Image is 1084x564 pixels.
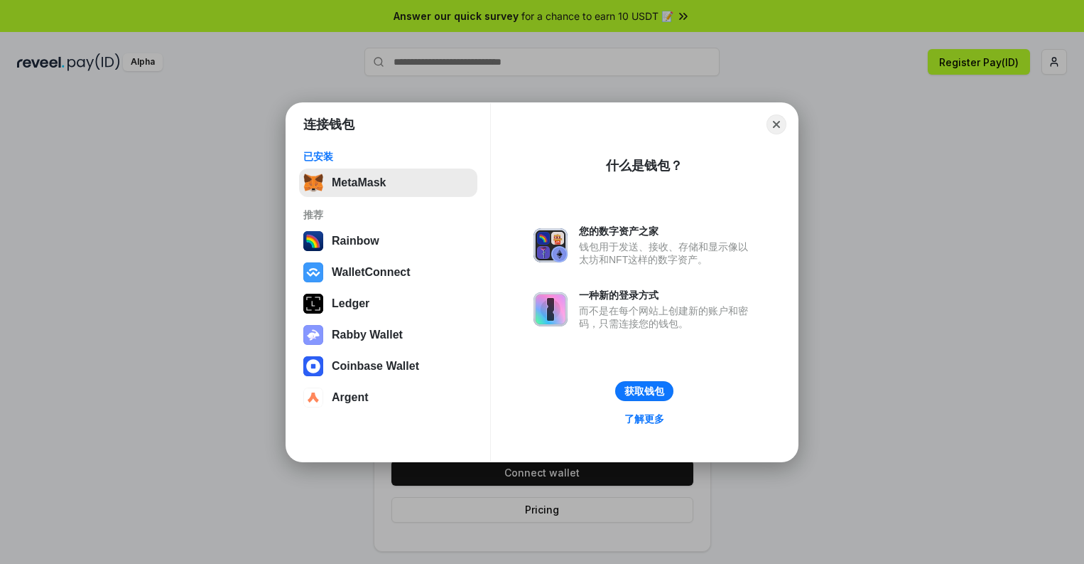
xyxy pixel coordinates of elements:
div: MetaMask [332,176,386,189]
div: Coinbase Wallet [332,360,419,373]
button: Close [766,115,786,134]
div: 推荐 [303,208,473,221]
img: svg+xml,%3Csvg%20width%3D%2228%22%20height%3D%2228%22%20viewBox%3D%220%200%2028%2028%22%20fill%3D... [303,356,323,376]
a: 了解更多 [616,410,673,428]
img: svg+xml,%3Csvg%20xmlns%3D%22http%3A%2F%2Fwww.w3.org%2F2000%2Fsvg%22%20fill%3D%22none%22%20viewBox... [533,228,568,262]
button: Rainbow [299,227,477,255]
div: Argent [332,391,369,404]
div: Rainbow [332,235,379,248]
button: WalletConnect [299,258,477,287]
div: 获取钱包 [624,385,664,398]
div: 已安装 [303,150,473,163]
button: Ledger [299,289,477,318]
img: svg+xml,%3Csvg%20xmlns%3D%22http%3A%2F%2Fwww.w3.org%2F2000%2Fsvg%22%20fill%3D%22none%22%20viewBox... [303,325,323,345]
button: MetaMask [299,169,477,197]
img: svg+xml,%3Csvg%20width%3D%2228%22%20height%3D%2228%22%20viewBox%3D%220%200%2028%2028%22%20fill%3D... [303,262,323,282]
div: 您的数字资产之家 [579,225,755,238]
img: svg+xml,%3Csvg%20xmlns%3D%22http%3A%2F%2Fwww.w3.org%2F2000%2Fsvg%22%20fill%3D%22none%22%20viewBox... [533,292,568,326]
div: 钱包用于发送、接收、存储和显示像以太坊和NFT这样的数字资产。 [579,240,755,266]
div: WalletConnect [332,266,411,279]
div: 一种新的登录方式 [579,289,755,302]
img: svg+xml,%3Csvg%20width%3D%22120%22%20height%3D%22120%22%20viewBox%3D%220%200%20120%20120%22%20fil... [303,231,323,251]
div: 而不是在每个网站上创建新的账户和密码，只需连接您的钱包。 [579,304,755,330]
img: svg+xml,%3Csvg%20width%3D%2228%22%20height%3D%2228%22%20viewBox%3D%220%200%2028%2028%22%20fill%3D... [303,388,323,408]
button: Argent [299,383,477,412]
div: Rabby Wallet [332,329,403,341]
div: 了解更多 [624,413,664,425]
h1: 连接钱包 [303,116,354,133]
div: 什么是钱包？ [606,157,683,174]
button: Rabby Wallet [299,321,477,349]
img: svg+xml,%3Csvg%20xmlns%3D%22http%3A%2F%2Fwww.w3.org%2F2000%2Fsvg%22%20width%3D%2228%22%20height%3... [303,294,323,314]
button: Coinbase Wallet [299,352,477,381]
button: 获取钱包 [615,381,673,401]
img: svg+xml,%3Csvg%20fill%3D%22none%22%20height%3D%2233%22%20viewBox%3D%220%200%2035%2033%22%20width%... [303,173,323,193]
div: Ledger [332,297,369,310]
